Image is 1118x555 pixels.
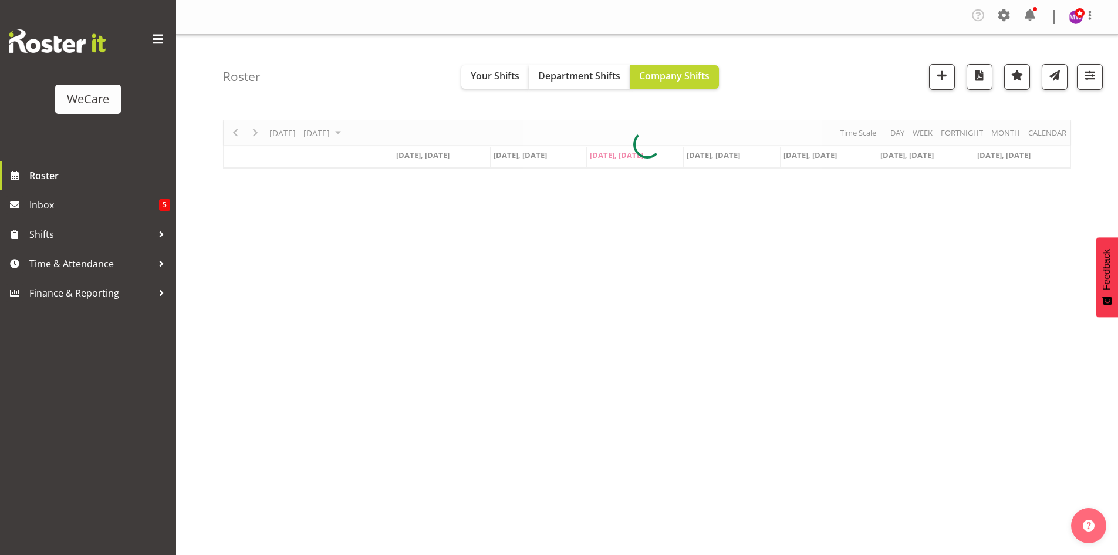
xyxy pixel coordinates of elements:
[223,70,261,83] h4: Roster
[1102,249,1112,290] span: Feedback
[929,64,955,90] button: Add a new shift
[538,69,620,82] span: Department Shifts
[1077,64,1103,90] button: Filter Shifts
[159,199,170,211] span: 5
[967,64,992,90] button: Download a PDF of the roster according to the set date range.
[29,167,170,184] span: Roster
[461,65,529,89] button: Your Shifts
[1042,64,1068,90] button: Send a list of all shifts for the selected filtered period to all rostered employees.
[630,65,719,89] button: Company Shifts
[639,69,710,82] span: Company Shifts
[29,226,153,243] span: Shifts
[1096,237,1118,317] button: Feedback - Show survey
[1083,520,1095,532] img: help-xxl-2.png
[29,196,159,214] span: Inbox
[29,284,153,302] span: Finance & Reporting
[1069,10,1083,24] img: management-we-care10447.jpg
[1004,64,1030,90] button: Highlight an important date within the roster.
[9,29,106,53] img: Rosterit website logo
[529,65,630,89] button: Department Shifts
[29,255,153,273] span: Time & Attendance
[67,90,109,108] div: WeCare
[471,69,519,82] span: Your Shifts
